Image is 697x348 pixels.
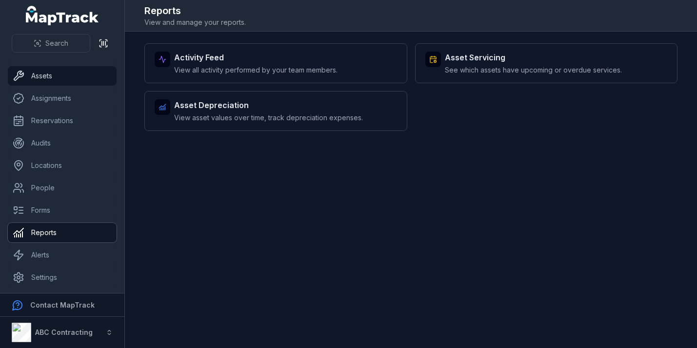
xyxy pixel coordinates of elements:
[8,201,117,220] a: Forms
[8,245,117,265] a: Alerts
[144,91,407,131] a: Asset DepreciationView asset values over time, track depreciation expenses.
[8,156,117,175] a: Locations
[415,43,678,83] a: Asset ServicingSee which assets have upcoming or overdue services.
[144,43,407,83] a: Activity FeedView all activity performed by your team members.
[174,113,363,123] span: View asset values over time, track depreciation expenses.
[8,268,117,287] a: Settings
[174,52,338,63] strong: Activity Feed
[8,66,117,86] a: Assets
[26,6,99,25] a: MapTrack
[174,65,338,75] span: View all activity performed by your team members.
[8,133,117,153] a: Audits
[144,4,246,18] h2: Reports
[8,223,117,242] a: Reports
[12,34,90,53] button: Search
[8,111,117,130] a: Reservations
[45,38,68,48] span: Search
[174,99,363,111] strong: Asset Depreciation
[445,65,622,75] span: See which assets have upcoming or overdue services.
[445,52,622,63] strong: Asset Servicing
[30,301,95,309] strong: Contact MapTrack
[8,89,117,108] a: Assignments
[35,328,93,336] strong: ABC Contracting
[8,178,117,198] a: People
[144,18,246,27] span: View and manage your reports.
